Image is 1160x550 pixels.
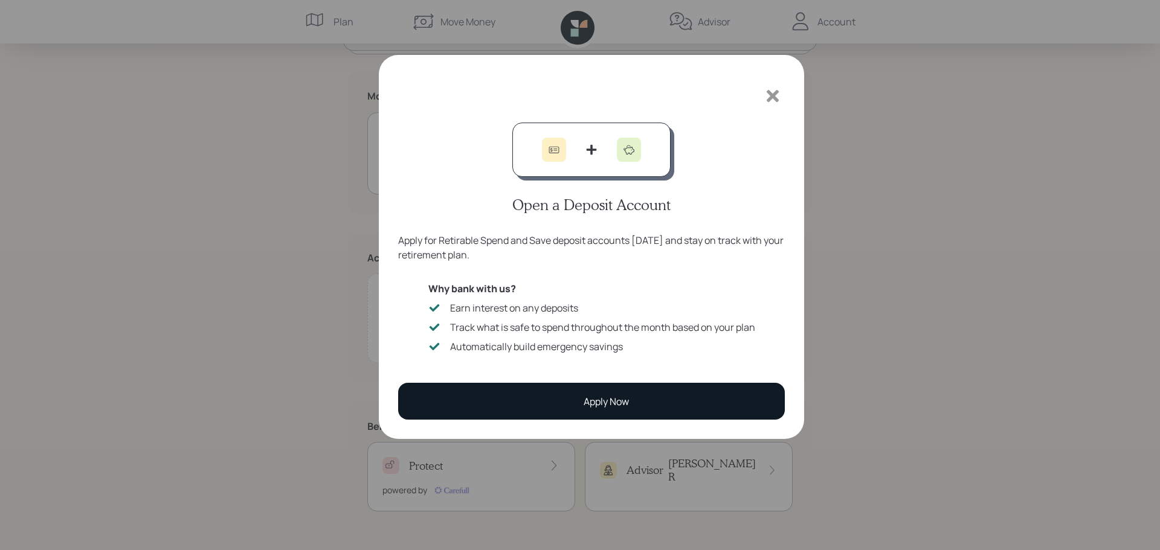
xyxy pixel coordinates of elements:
div: Track what is safe to spend throughout the month based on your plan [450,320,755,334]
div: Automatically build emergency savings [450,339,623,354]
div: Why bank with us? [428,281,755,296]
div: Earn interest on any deposits [450,301,578,315]
button: Apply Now [398,383,785,420]
h3: Open a Deposit Account [512,196,671,214]
div: Apply Now [584,394,629,409]
div: Apply for Retirable Spend and Save deposit accounts [DATE] and stay on track with your retirement... [398,233,785,262]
